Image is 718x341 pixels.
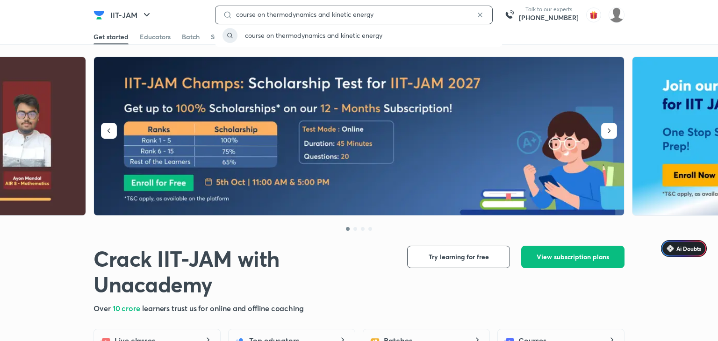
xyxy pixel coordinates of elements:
a: Get started [93,29,129,44]
h1: Crack IIT-JAM with Unacademy [93,246,392,298]
button: View subscription plans [521,246,625,268]
input: Search courses, test series and educators [232,11,475,18]
span: Try learning for free [429,252,489,262]
a: Ai Doubts [661,240,707,257]
img: call-us [500,6,519,24]
div: Educators [140,32,171,42]
div: Get started [93,32,129,42]
div: Batch [182,32,200,42]
a: Store [211,29,227,44]
img: avatar [586,7,601,22]
a: course on thermodynamics and kinetic energy [215,24,503,47]
img: Company Logo [93,9,105,21]
span: Over [93,303,113,313]
span: View subscription plans [537,252,609,262]
button: IIT-JAM [105,6,158,24]
a: Educators [140,29,171,44]
p: Talk to our experts [519,6,579,13]
span: Ai Doubts [676,245,701,252]
img: Icon [667,245,674,252]
span: 10 crore [113,303,142,313]
img: AMMAR IMAM [609,7,625,23]
div: Store [211,32,227,42]
span: learners trust us for online and offline coaching [142,303,304,313]
a: [PHONE_NUMBER] [519,13,579,22]
button: Try learning for free [407,246,510,268]
a: Batch [182,29,200,44]
p: course on thermodynamics and kinetic energy [245,30,382,40]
